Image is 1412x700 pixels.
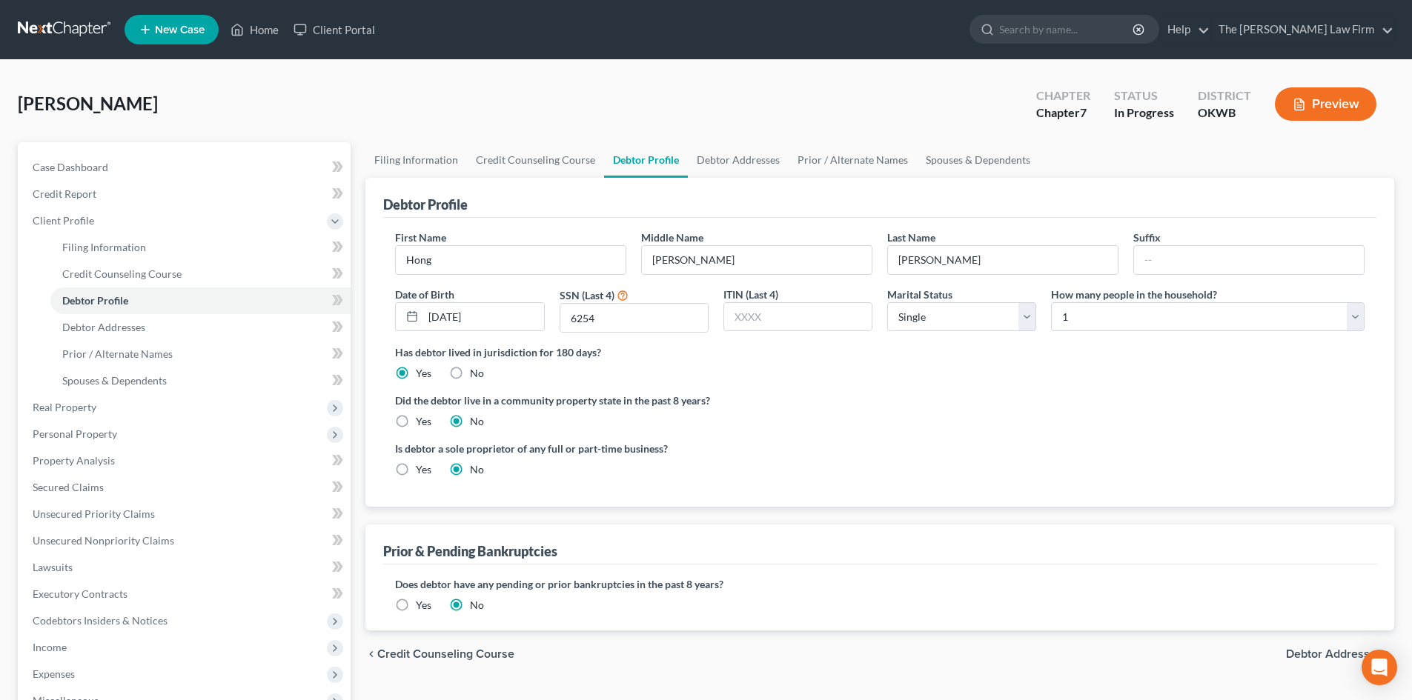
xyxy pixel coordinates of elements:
[467,142,604,178] a: Credit Counseling Course
[33,401,96,413] span: Real Property
[383,542,557,560] div: Prior & Pending Bankruptcies
[62,241,146,253] span: Filing Information
[33,427,117,440] span: Personal Property
[416,598,431,613] label: Yes
[62,321,145,333] span: Debtor Addresses
[33,454,115,467] span: Property Analysis
[688,142,789,178] a: Debtor Addresses
[999,16,1135,43] input: Search by name...
[33,507,155,520] span: Unsecured Priority Claims
[33,667,75,680] span: Expenses
[33,561,73,573] span: Lawsuits
[33,534,174,547] span: Unsecured Nonpriority Claims
[470,598,484,613] label: No
[21,554,351,581] a: Lawsuits
[62,347,173,360] span: Prior / Alternate Names
[50,287,351,314] a: Debtor Profile
[50,261,351,287] a: Credit Counseling Course
[1198,87,1251,104] div: District
[1114,104,1174,121] div: In Progress
[1211,16,1393,43] a: The [PERSON_NAME] Law Firm
[1160,16,1210,43] a: Help
[416,462,431,477] label: Yes
[33,587,127,600] span: Executory Contracts
[155,24,205,36] span: New Case
[33,614,168,627] span: Codebtors Insiders & Notices
[560,304,708,332] input: XXXX
[50,314,351,341] a: Debtor Addresses
[33,641,67,653] span: Income
[383,196,468,213] div: Debtor Profile
[395,441,872,456] label: Is debtor a sole proprietor of any full or part-time business?
[1036,87,1090,104] div: Chapter
[1275,87,1376,121] button: Preview
[396,246,626,274] input: --
[470,366,484,381] label: No
[33,214,94,227] span: Client Profile
[365,142,467,178] a: Filing Information
[365,648,514,660] button: chevron_left Credit Counseling Course
[1080,105,1087,119] span: 7
[395,576,1365,592] label: Does debtor have any pending or prior bankruptcies in the past 8 years?
[395,393,1365,408] label: Did the debtor live in a community property state in the past 8 years?
[18,93,158,114] span: [PERSON_NAME]
[1036,104,1090,121] div: Chapter
[416,366,431,381] label: Yes
[604,142,688,178] a: Debtor Profile
[33,481,104,493] span: Secured Claims
[365,648,377,660] i: chevron_left
[33,187,96,200] span: Credit Report
[641,230,703,245] label: Middle Name
[560,287,614,303] label: SSN (Last 4)
[1134,246,1364,274] input: --
[395,344,1365,360] label: Has debtor lived in jurisdiction for 180 days?
[1286,648,1382,660] span: Debtor Addresses
[21,181,351,207] a: Credit Report
[1198,104,1251,121] div: OKWB
[470,462,484,477] label: No
[377,648,514,660] span: Credit Counseling Course
[21,154,351,181] a: Case Dashboard
[887,230,935,245] label: Last Name
[50,341,351,367] a: Prior / Alternate Names
[423,303,543,331] input: MM/DD/YYYY
[50,367,351,394] a: Spouses & Dependents
[21,474,351,501] a: Secured Claims
[917,142,1039,178] a: Spouses & Dependents
[62,374,167,387] span: Spouses & Dependents
[724,303,872,331] input: XXXX
[21,501,351,527] a: Unsecured Priority Claims
[789,142,917,178] a: Prior / Alternate Names
[887,287,952,302] label: Marital Status
[1286,648,1394,660] button: Debtor Addresses chevron_right
[1382,648,1394,660] i: chevron_right
[642,246,872,274] input: M.I
[21,447,351,474] a: Property Analysis
[50,234,351,261] a: Filing Information
[888,246,1118,274] input: --
[395,287,454,302] label: Date of Birth
[21,527,351,554] a: Unsecured Nonpriority Claims
[1051,287,1217,302] label: How many people in the household?
[33,161,108,173] span: Case Dashboard
[470,414,484,429] label: No
[62,294,128,307] span: Debtor Profile
[1133,230,1161,245] label: Suffix
[1362,650,1397,685] div: Open Intercom Messenger
[395,230,446,245] label: First Name
[416,414,431,429] label: Yes
[286,16,382,43] a: Client Portal
[223,16,286,43] a: Home
[723,287,778,302] label: ITIN (Last 4)
[1114,87,1174,104] div: Status
[62,267,182,280] span: Credit Counseling Course
[21,581,351,607] a: Executory Contracts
